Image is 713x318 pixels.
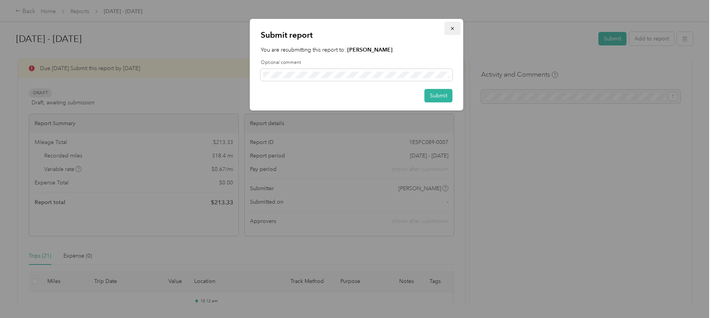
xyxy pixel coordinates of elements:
p: Submit report [261,30,453,40]
label: Optional comment [261,59,453,66]
strong: [PERSON_NAME] [347,47,393,53]
p: You are resubmitting this report to: [261,46,453,54]
iframe: Everlance-gr Chat Button Frame [670,275,713,318]
button: Submit [425,89,453,102]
